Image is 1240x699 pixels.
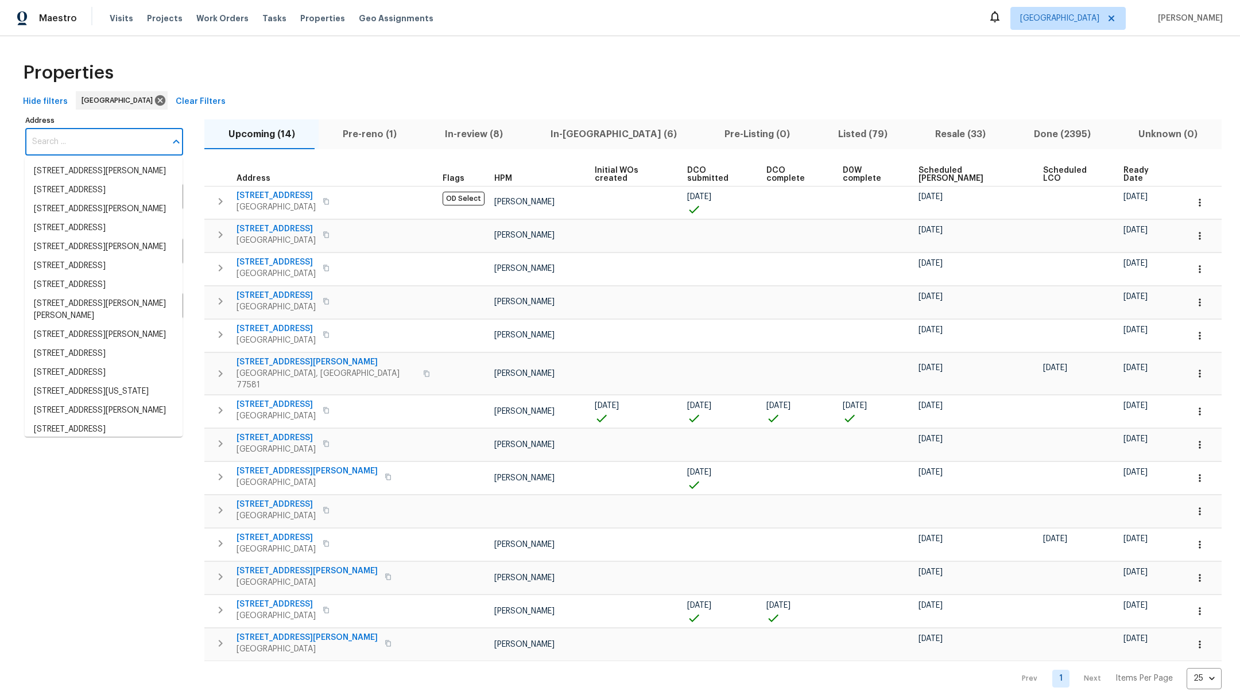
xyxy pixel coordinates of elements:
span: [DATE] [919,535,943,543]
span: [PERSON_NAME] [494,331,555,339]
span: Projects [147,13,183,24]
span: [DATE] [919,293,943,301]
p: Items Per Page [1115,673,1173,684]
span: [PERSON_NAME] [494,474,555,482]
span: Flags [443,174,464,182]
span: Pre-Listing (0) [708,126,807,142]
span: [GEOGRAPHIC_DATA] [237,610,316,622]
span: [DATE] [1043,535,1067,543]
nav: Pagination Navigation [1011,668,1222,689]
span: [DATE] [595,402,619,410]
span: [GEOGRAPHIC_DATA] [237,268,316,279]
a: Goto page 1 [1052,670,1069,688]
span: [STREET_ADDRESS] [237,223,316,235]
span: [GEOGRAPHIC_DATA] [82,95,157,106]
span: [DATE] [766,601,790,609]
span: [DATE] [919,364,943,372]
span: Unknown (0) [1122,126,1215,142]
li: [STREET_ADDRESS][PERSON_NAME] [25,238,183,257]
span: Initial WOs created [595,166,668,182]
span: In-review (8) [428,126,520,142]
span: In-[GEOGRAPHIC_DATA] (6) [533,126,693,142]
span: OD Select [443,192,485,205]
span: [DATE] [919,468,943,476]
span: [DATE] [1123,259,1148,267]
li: [STREET_ADDRESS][PERSON_NAME] [25,325,183,344]
span: [DATE] [1043,364,1067,372]
span: [DATE] [1123,601,1148,609]
span: [PERSON_NAME] [1153,13,1223,24]
div: 25 [1187,663,1222,693]
span: [STREET_ADDRESS] [237,257,316,268]
span: Visits [110,13,133,24]
span: [DATE] [919,193,943,201]
span: [GEOGRAPHIC_DATA] [237,543,316,555]
span: [DATE] [919,326,943,334]
li: [STREET_ADDRESS] [25,363,183,382]
span: [STREET_ADDRESS] [237,432,316,444]
span: [STREET_ADDRESS] [237,323,316,335]
span: DCO complete [766,166,823,182]
span: [STREET_ADDRESS] [237,532,316,543]
span: [GEOGRAPHIC_DATA] [237,477,378,488]
span: Hide filters [23,95,68,109]
span: [DATE] [1123,402,1148,410]
span: [STREET_ADDRESS] [237,290,316,301]
span: [GEOGRAPHIC_DATA] [237,201,316,213]
span: Ready Date [1123,166,1168,182]
span: [PERSON_NAME] [494,265,555,273]
span: [DATE] [1123,193,1148,201]
span: [DATE] [919,435,943,443]
span: [DATE] [919,635,943,643]
button: Clear Filters [171,91,230,112]
span: [DATE] [687,402,711,410]
span: [DATE] [919,259,943,267]
span: [PERSON_NAME] [494,574,555,582]
span: [STREET_ADDRESS][PERSON_NAME] [237,465,378,477]
span: Address [237,174,270,182]
span: [STREET_ADDRESS][PERSON_NAME] [237,565,378,577]
span: [STREET_ADDRESS][PERSON_NAME] [237,356,416,368]
span: [STREET_ADDRESS][PERSON_NAME] [237,632,378,643]
span: [PERSON_NAME] [494,198,555,206]
li: [STREET_ADDRESS][PERSON_NAME] [25,401,183,420]
span: D0W complete [843,166,900,182]
span: [DATE] [1123,226,1148,234]
span: [STREET_ADDRESS] [237,599,316,610]
span: Tasks [262,14,286,22]
li: [STREET_ADDRESS] [25,420,183,439]
span: [DATE] [1123,364,1148,372]
span: Pre-reno (1) [325,126,413,142]
span: [DATE] [919,568,943,576]
button: Hide filters [18,91,72,112]
span: Upcoming (14) [211,126,312,142]
span: [PERSON_NAME] [494,541,555,549]
span: [STREET_ADDRESS] [237,399,316,410]
span: Work Orders [196,13,249,24]
span: [PERSON_NAME] [494,640,555,648]
span: [DATE] [843,402,867,410]
li: [STREET_ADDRESS][US_STATE] [25,382,183,401]
span: [GEOGRAPHIC_DATA] [237,510,316,522]
li: [STREET_ADDRESS] [25,257,183,275]
div: [GEOGRAPHIC_DATA] [76,91,168,110]
li: [STREET_ADDRESS] [25,275,183,294]
span: [GEOGRAPHIC_DATA] [237,410,316,422]
span: [PERSON_NAME] [494,441,555,449]
li: [STREET_ADDRESS] [25,344,183,363]
span: [STREET_ADDRESS] [237,499,316,510]
span: [DATE] [766,402,790,410]
span: [GEOGRAPHIC_DATA] [237,643,378,655]
span: Listed (79) [821,126,904,142]
button: Close [168,134,184,150]
span: Clear Filters [176,95,226,109]
label: Address [25,117,183,124]
span: [PERSON_NAME] [494,231,555,239]
span: Properties [23,67,114,79]
span: Resale (33) [919,126,1003,142]
span: [DATE] [687,601,711,609]
span: [GEOGRAPHIC_DATA], [GEOGRAPHIC_DATA] 77581 [237,368,416,391]
span: [DATE] [919,226,943,234]
span: Scheduled LCO [1043,166,1104,182]
li: [STREET_ADDRESS] [25,181,183,200]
